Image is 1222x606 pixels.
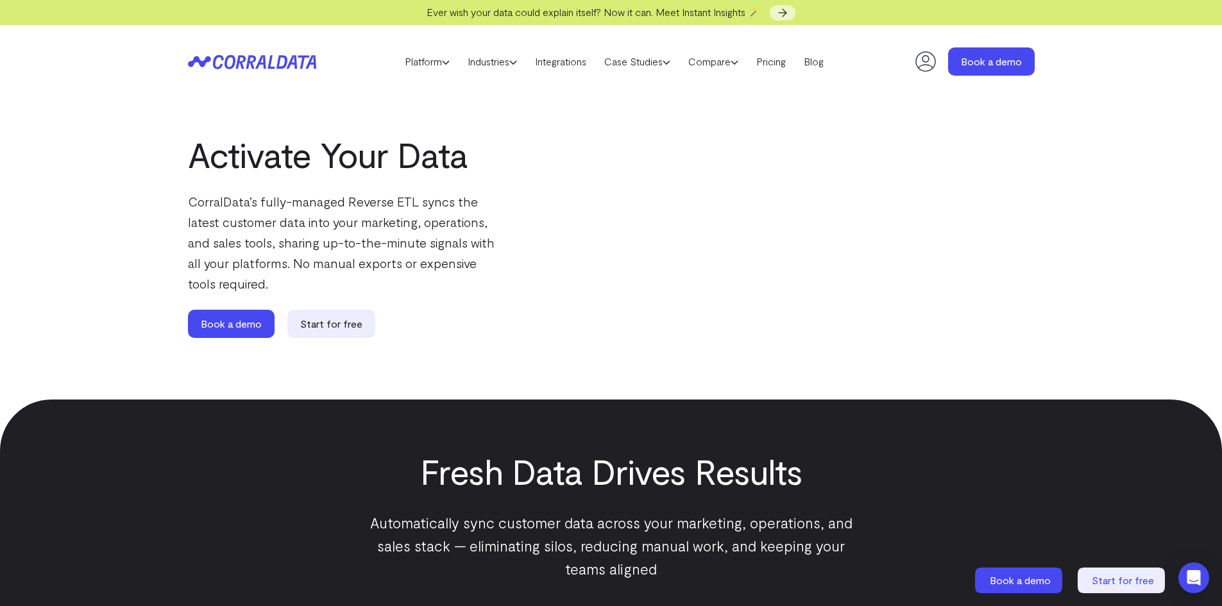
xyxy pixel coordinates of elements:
a: Start for free [1078,568,1167,593]
a: Pricing [747,52,795,71]
h2: Fresh Data Drives Results [361,451,861,492]
a: Platform [396,52,459,71]
div: Open Intercom Messenger [1178,562,1209,593]
a: Integrations [526,52,595,71]
h1: Activate Your Data [188,134,565,175]
a: Book a demo [975,568,1065,593]
a: Book a demo [188,310,275,338]
a: Compare [679,52,747,71]
a: Start for free [287,310,375,338]
p: Automatically sync customer data across your marketing, operations, and sales stack — eliminating... [361,511,861,580]
span: Start for free [1092,574,1154,586]
a: Book a demo [948,47,1035,76]
span: Book a demo [990,574,1051,586]
a: Blog [795,52,833,71]
p: CorralData’s fully-managed Reverse ETL syncs the latest customer data into your marketing, operat... [188,191,496,294]
span: Ever wish your data could explain itself? Now it can. Meet Instant Insights 🪄 [427,6,761,18]
a: Industries [459,52,526,71]
a: Case Studies [595,52,679,71]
